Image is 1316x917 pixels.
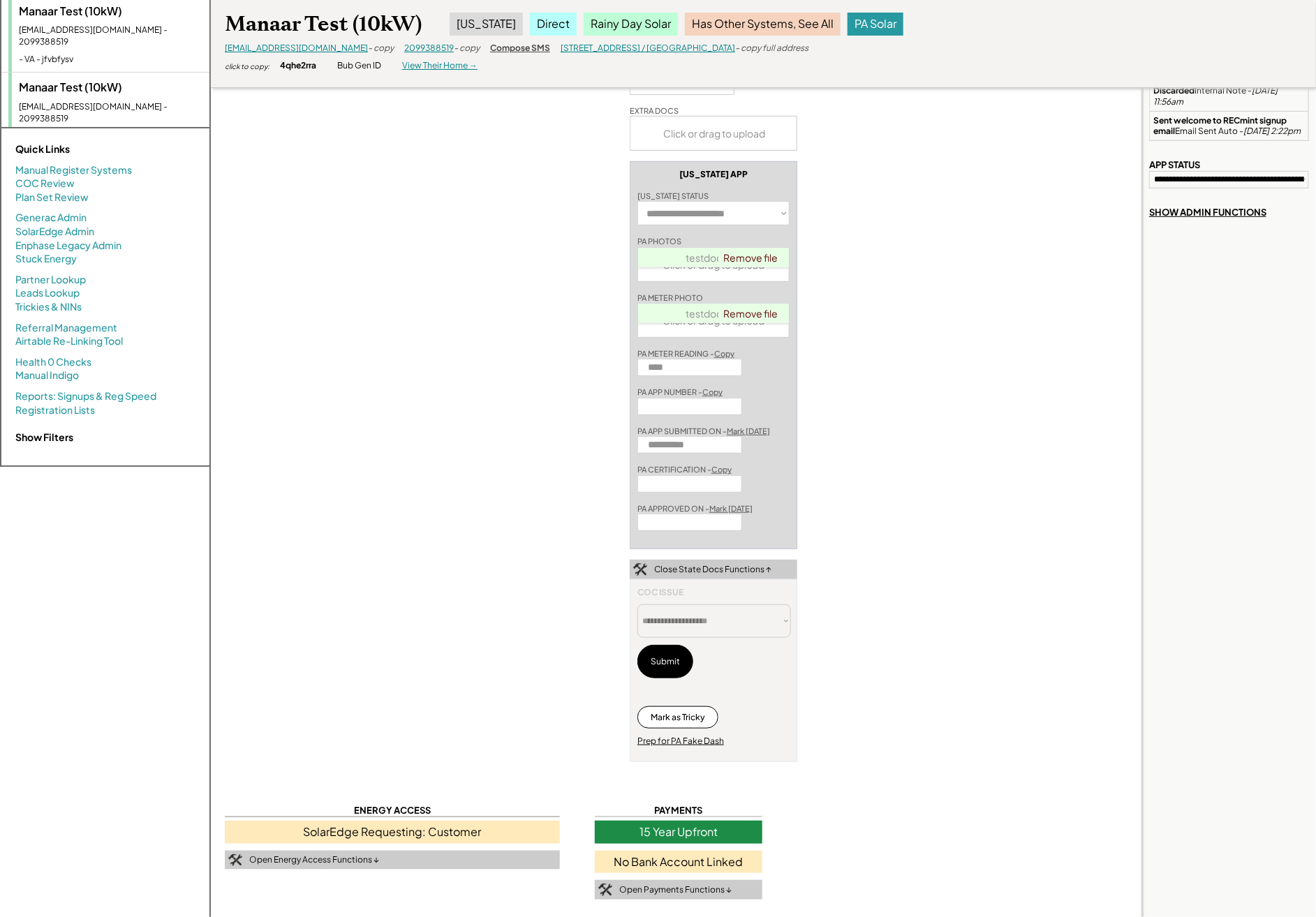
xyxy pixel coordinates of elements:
[19,24,202,48] div: [EMAIL_ADDRESS][DOMAIN_NAME] - 2099388519
[637,645,693,678] button: Submit
[630,105,679,116] div: EXTRA DOCS
[637,503,753,514] div: PA APPROVED ON -
[637,292,703,303] div: PA METER PHOTO
[15,239,121,253] a: Enphase Legacy Admin
[450,13,523,35] div: [US_STATE]
[225,43,368,53] a: [EMAIL_ADDRESS][DOMAIN_NAME]
[1243,126,1301,136] em: [DATE] 2:22pm
[718,304,783,323] a: Remove file
[15,142,155,156] div: Quick Links
[848,13,903,35] div: PA Solar
[490,43,550,54] div: Compose SMS
[402,60,478,72] div: View Their Home →
[225,10,422,38] div: Manaar Test (10kW)
[530,13,577,35] div: Direct
[685,13,841,35] div: Has Other Systems, See All
[368,43,394,54] div: - copy
[1153,115,1288,137] strong: Sent welcome to RECmint signup email
[718,248,783,267] a: Remove file
[637,426,770,436] div: PA APP SUBMITTED ON -
[598,884,612,896] img: tool-icon.png
[714,349,734,358] u: Copy
[280,60,316,72] div: 4qhe2rra
[686,251,742,264] a: testdoc.pdf
[679,169,748,180] div: [US_STATE] APP
[15,163,132,177] a: Manual Register Systems
[15,321,117,335] a: Referral Management
[630,117,798,150] div: Click or drag to upload
[637,387,723,397] div: PA APP NUMBER -
[595,851,762,873] div: No Bank Account Linked
[19,80,202,95] div: Manaar Test (10kW)
[709,504,753,513] u: Mark [DATE]
[15,389,156,403] a: Reports: Signups & Reg Speed
[19,54,202,66] div: - VA - jfvbfysv
[404,43,454,53] a: 2099388519
[19,3,202,19] div: Manaar Test (10kW)
[1149,206,1266,218] div: SHOW ADMIN FUNCTIONS
[15,273,86,287] a: Partner Lookup
[19,101,202,125] div: [EMAIL_ADDRESS][DOMAIN_NAME] - 2099388519
[15,368,79,382] a: Manual Indigo
[1153,115,1305,137] div: Email Sent Auto -
[249,854,379,866] div: Open Energy Access Functions ↓
[15,211,87,225] a: Generac Admin
[15,177,75,191] a: COC Review
[15,286,80,300] a: Leads Lookup
[228,854,242,867] img: tool-icon.png
[584,13,678,35] div: Rainy Day Solar
[633,563,647,576] img: tool-icon.png
[15,355,91,369] a: Health 0 Checks
[15,334,123,348] a: Airtable Re-Linking Tool
[637,191,709,201] div: [US_STATE] STATUS
[637,464,732,475] div: PA CERTIFICATION -
[225,61,269,71] div: click to copy:
[454,43,480,54] div: - copy
[15,225,94,239] a: SolarEdge Admin
[727,426,770,435] u: Mark [DATE]
[595,804,762,817] div: PAYMENTS
[702,387,723,396] u: Copy
[654,564,771,576] div: Close State Docs Functions ↑
[637,587,683,598] div: COC ISSUE
[637,706,718,729] button: Mark as Tricky
[561,43,735,53] a: [STREET_ADDRESS] / [GEOGRAPHIC_DATA]
[686,307,742,320] a: testdoc.pdf
[225,804,560,817] div: ENERGY ACCESS
[619,884,732,896] div: Open Payments Functions ↓
[15,431,73,443] strong: Show Filters
[1153,75,1305,107] div: Internal Note -
[637,348,734,359] div: PA METER READING -
[595,821,762,843] div: 15 Year Upfront
[711,465,732,474] u: Copy
[225,821,560,843] div: SolarEdge Requesting: Customer
[15,403,95,417] a: Registration Lists
[1153,85,1279,107] em: [DATE] 11:56am
[1149,158,1200,171] div: APP STATUS
[637,736,724,747] div: Prep for PA Fake Dash
[15,252,77,266] a: Stuck Energy
[735,43,808,54] div: - copy full address
[637,236,681,246] div: PA PHOTOS
[15,300,82,314] a: Trickies & NINs
[15,191,89,204] a: Plan Set Review
[337,60,381,72] div: Bub Gen ID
